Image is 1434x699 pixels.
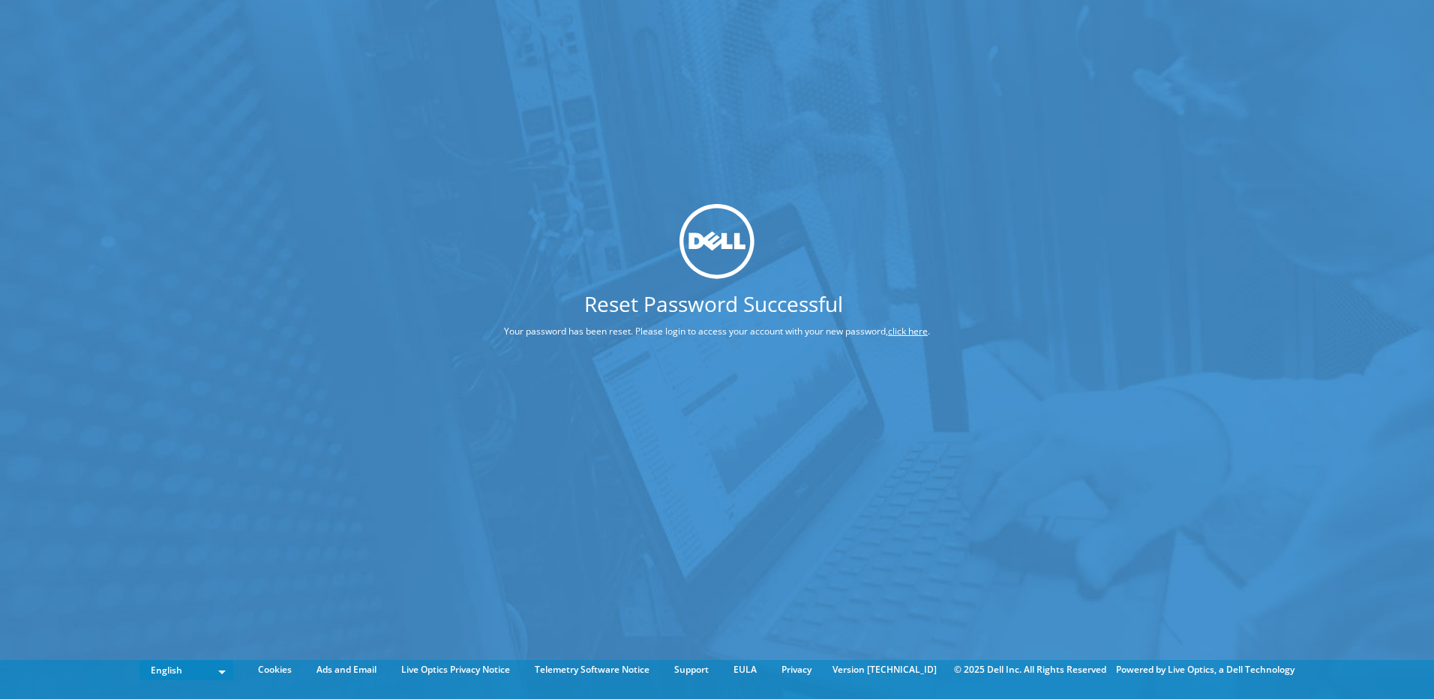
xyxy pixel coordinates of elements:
[390,661,521,678] a: Live Optics Privacy Notice
[1116,661,1294,678] li: Powered by Live Optics, a Dell Technology
[946,661,1114,678] li: © 2025 Dell Inc. All Rights Reserved
[523,661,661,678] a: Telemetry Software Notice
[305,661,388,678] a: Ads and Email
[722,661,768,678] a: EULA
[663,661,720,678] a: Support
[888,324,928,337] a: click here
[247,661,303,678] a: Cookies
[448,292,979,313] h1: Reset Password Successful
[448,322,986,339] p: Your password has been reset. Please login to access your account with your new password, .
[770,661,823,678] a: Privacy
[825,661,944,678] li: Version [TECHNICAL_ID]
[679,204,754,279] img: dell_svg_logo.svg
